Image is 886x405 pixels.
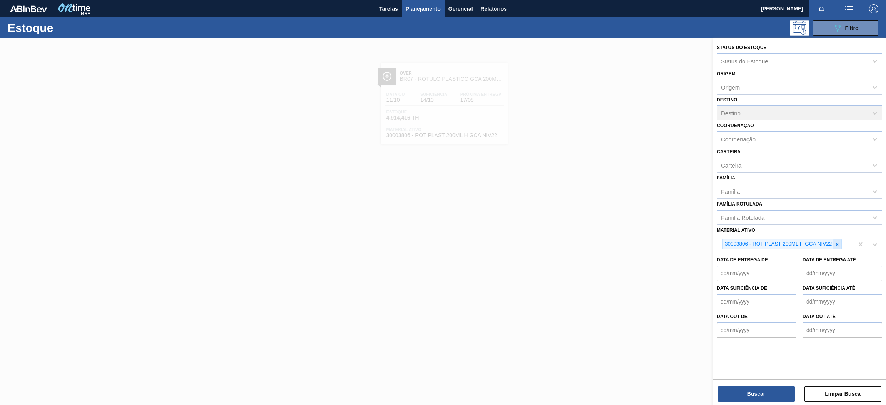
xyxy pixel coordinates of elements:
[717,227,755,233] label: Material ativo
[717,285,767,291] label: Data suficiência de
[448,4,473,13] span: Gerencial
[869,4,878,13] img: Logout
[717,175,735,181] label: Família
[717,123,754,128] label: Coordenação
[803,266,882,281] input: dd/mm/yyyy
[844,4,854,13] img: userActions
[803,314,836,319] label: Data out até
[406,4,441,13] span: Planejamento
[790,20,809,36] div: Pogramando: nenhum usuário selecionado
[717,149,741,154] label: Carteira
[717,97,737,103] label: Destino
[803,257,856,262] label: Data de Entrega até
[481,4,507,13] span: Relatórios
[721,84,740,90] div: Origem
[803,322,882,338] input: dd/mm/yyyy
[721,188,740,194] div: Família
[717,322,796,338] input: dd/mm/yyyy
[717,257,768,262] label: Data de Entrega de
[717,314,748,319] label: Data out de
[717,201,762,207] label: Família Rotulada
[721,58,768,64] div: Status do Estoque
[803,285,855,291] label: Data suficiência até
[721,162,741,168] div: Carteira
[721,214,764,221] div: Família Rotulada
[379,4,398,13] span: Tarefas
[813,20,878,36] button: Filtro
[10,5,47,12] img: TNhmsLtSVTkK8tSr43FrP2fwEKptu5GPRR3wAAAABJRU5ErkJggg==
[803,294,882,309] input: dd/mm/yyyy
[845,25,859,31] span: Filtro
[717,45,766,50] label: Status do Estoque
[721,136,756,143] div: Coordenação
[723,239,833,249] div: 30003806 - ROT PLAST 200ML H GCA NIV22
[717,266,796,281] input: dd/mm/yyyy
[809,3,834,14] button: Notificações
[717,294,796,309] input: dd/mm/yyyy
[8,23,126,32] h1: Estoque
[717,71,736,76] label: Origem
